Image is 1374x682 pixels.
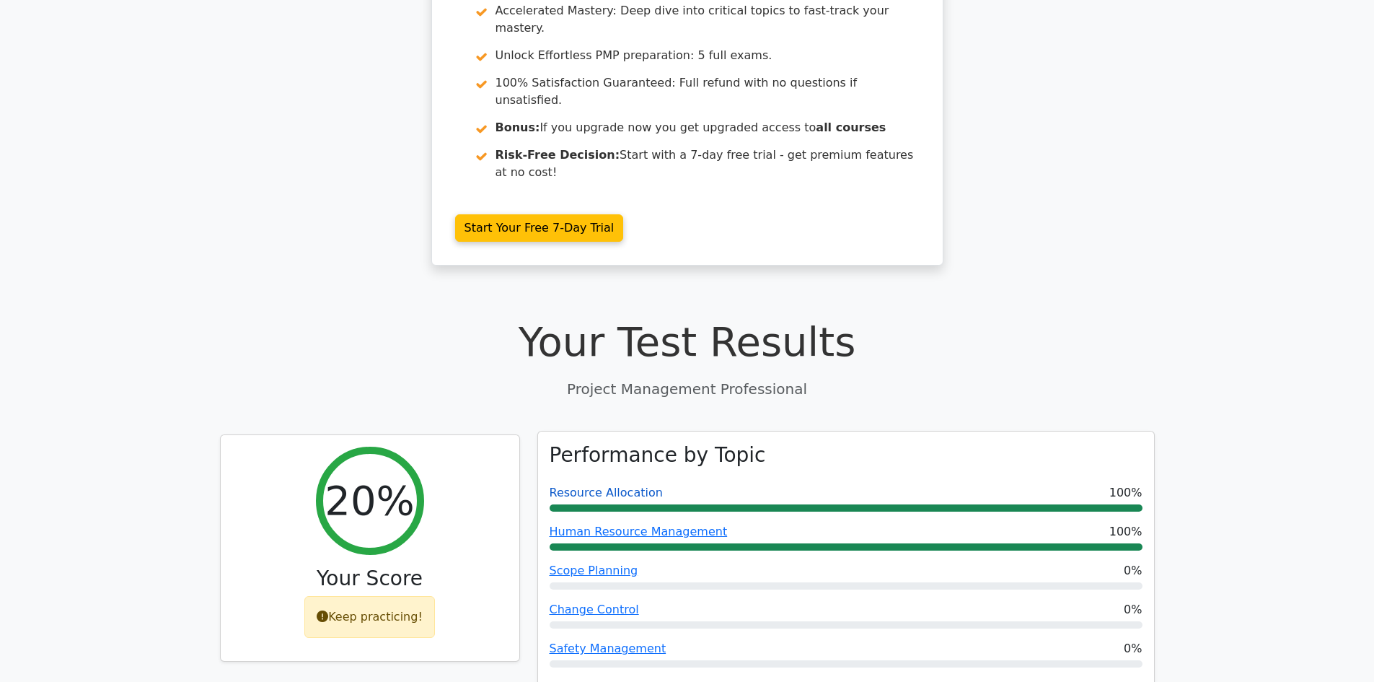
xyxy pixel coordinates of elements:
[1124,601,1142,618] span: 0%
[1109,523,1142,541] span: 100%
[220,318,1155,366] h1: Your Test Results
[220,378,1155,400] p: Project Management Professional
[455,214,624,242] a: Start Your Free 7-Day Trial
[550,525,728,538] a: Human Resource Management
[550,443,766,468] h3: Performance by Topic
[550,603,639,616] a: Change Control
[1124,562,1142,580] span: 0%
[1124,640,1142,657] span: 0%
[232,567,508,591] h3: Your Score
[550,642,666,655] a: Safety Management
[325,476,414,525] h2: 20%
[550,564,638,577] a: Scope Planning
[550,486,663,499] a: Resource Allocation
[1109,484,1142,502] span: 100%
[304,596,435,638] div: Keep practicing!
